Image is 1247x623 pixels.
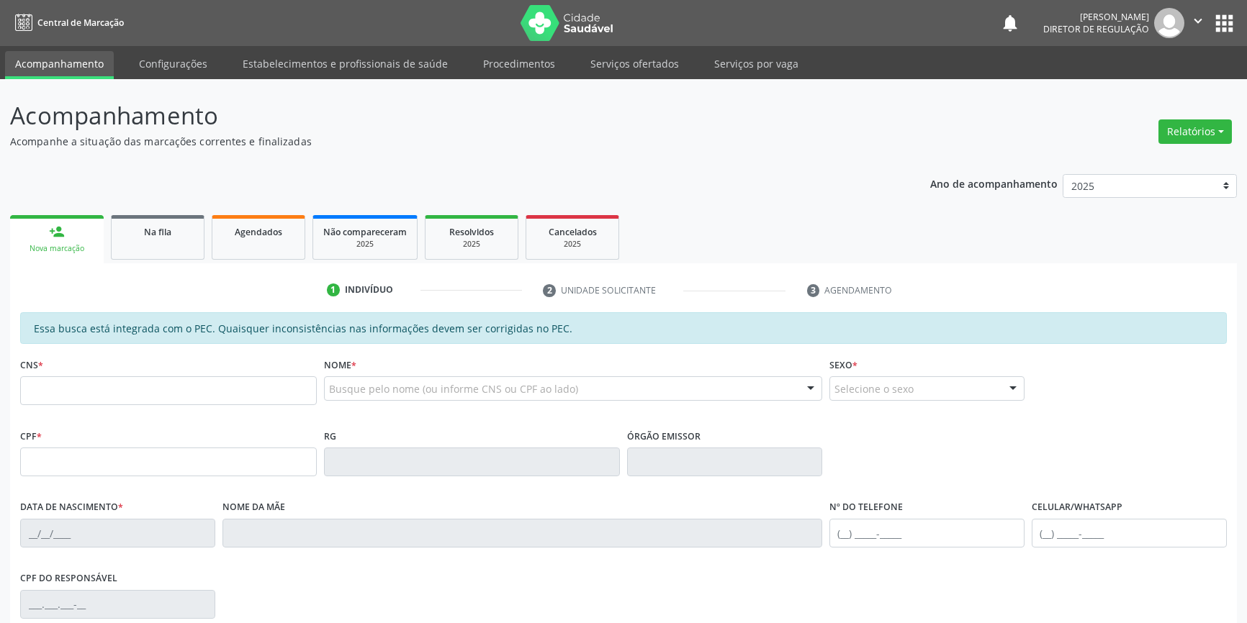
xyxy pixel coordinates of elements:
div: 1 [327,283,340,296]
p: Acompanhe a situação das marcações correntes e finalizadas [10,134,869,149]
label: Órgão emissor [627,425,701,447]
a: Acompanhamento [5,51,114,79]
i:  [1190,13,1206,29]
div: Indivíduo [345,283,393,296]
img: img [1154,8,1184,38]
label: Celular/WhatsApp [1032,496,1122,519]
label: Nome [324,354,356,376]
input: ___.___.___-__ [20,590,215,619]
a: Configurações [129,51,217,76]
span: Diretor de regulação [1043,23,1149,35]
a: Procedimentos [473,51,565,76]
label: Nome da mãe [222,496,285,519]
label: RG [324,425,336,447]
div: 2025 [536,239,608,250]
div: [PERSON_NAME] [1043,11,1149,23]
button: Relatórios [1158,119,1232,144]
p: Acompanhamento [10,98,869,134]
label: CPF do responsável [20,568,117,590]
a: Serviços ofertados [580,51,689,76]
span: Busque pelo nome (ou informe CNS ou CPF ao lado) [329,381,578,396]
span: Agendados [235,226,282,238]
span: Cancelados [549,226,597,238]
label: CNS [20,354,43,376]
span: Na fila [144,226,171,238]
a: Estabelecimentos e profissionais de saúde [233,51,458,76]
button:  [1184,8,1212,38]
div: Nova marcação [20,243,94,254]
div: 2025 [436,239,508,250]
label: Nº do Telefone [829,496,903,519]
div: Essa busca está integrada com o PEC. Quaisquer inconsistências nas informações devem ser corrigid... [20,312,1227,344]
div: 2025 [323,239,407,250]
a: Serviços por vaga [704,51,809,76]
a: Central de Marcação [10,11,124,35]
label: CPF [20,425,42,447]
input: (__) _____-_____ [1032,519,1227,547]
div: person_add [49,224,65,240]
span: Resolvidos [449,226,494,238]
label: Data de nascimento [20,496,123,519]
button: apps [1212,11,1237,36]
span: Central de Marcação [37,17,124,29]
span: Selecione o sexo [834,381,914,396]
input: (__) _____-_____ [829,519,1025,547]
span: Não compareceram [323,226,407,238]
button: notifications [1000,13,1020,33]
p: Ano de acompanhamento [930,174,1058,192]
label: Sexo [829,354,857,376]
input: __/__/____ [20,519,215,547]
